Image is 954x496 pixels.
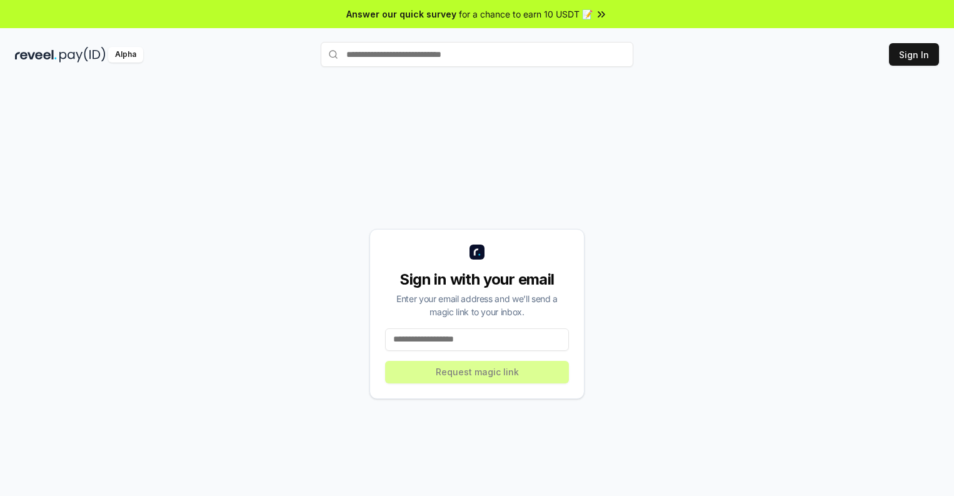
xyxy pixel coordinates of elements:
[459,8,593,21] span: for a chance to earn 10 USDT 📝
[469,245,485,260] img: logo_small
[59,47,106,63] img: pay_id
[385,270,569,290] div: Sign in with your email
[385,292,569,318] div: Enter your email address and we’ll send a magic link to your inbox.
[346,8,456,21] span: Answer our quick survey
[889,43,939,66] button: Sign In
[108,47,143,63] div: Alpha
[15,47,57,63] img: reveel_dark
